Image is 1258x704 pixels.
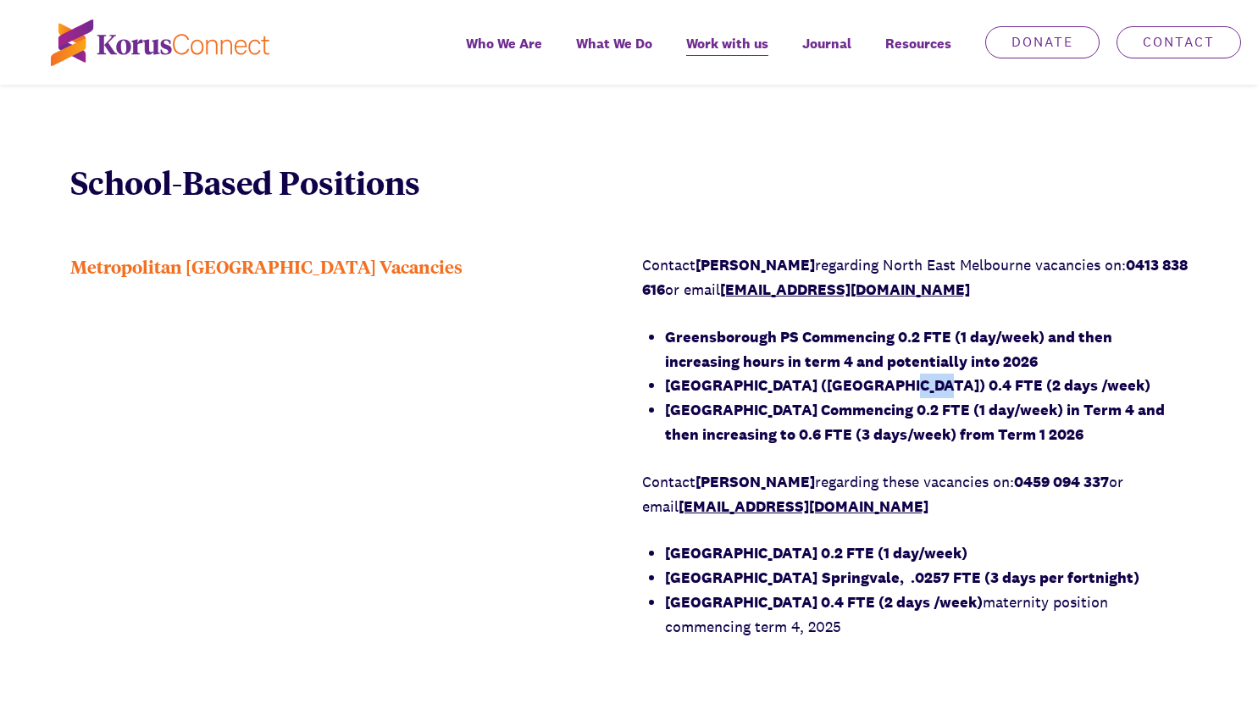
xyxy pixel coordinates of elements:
strong: [GEOGRAPHIC_DATA] 0.4 FTE (2 days /week) [665,592,983,612]
strong: [GEOGRAPHIC_DATA] Commencing 0.2 FTE (1 day/week) in Term 4 and then increasing to 0.6 FTE (3 day... [665,400,1165,444]
a: Who We Are [449,24,559,85]
a: Contact [1117,26,1241,58]
a: What We Do [559,24,669,85]
strong: [GEOGRAPHIC_DATA] [665,568,817,587]
strong: 0413 838 616 [642,255,1188,299]
p: Contact regarding North East Melbourne vacancies on: or email [642,253,1189,302]
p: School-Based Positions [70,162,903,202]
strong: [PERSON_NAME] [696,255,815,274]
a: Donate [985,26,1100,58]
span: What We Do [576,31,652,56]
strong: Springvale, .0257 FTE (3 days per fortnight) [822,568,1139,587]
img: korus-connect%2Fc5177985-88d5-491d-9cd7-4a1febad1357_logo.svg [51,19,269,66]
div: Metropolitan [GEOGRAPHIC_DATA] Vacancies [70,253,617,662]
span: Who We Are [466,31,542,56]
div: Resources [868,24,968,85]
strong: [GEOGRAPHIC_DATA] ([GEOGRAPHIC_DATA]) 0.4 FTE (2 days /week) [665,375,1150,395]
strong: [GEOGRAPHIC_DATA] 0.2 FTE (1 day/week) [665,543,967,563]
span: Work with us [686,31,768,56]
a: [EMAIL_ADDRESS][DOMAIN_NAME] [720,280,970,299]
strong: 0459 094 337 [1014,472,1109,491]
a: [EMAIL_ADDRESS][DOMAIN_NAME] [679,496,928,516]
p: Contact regarding these vacancies on: or email [642,470,1189,519]
strong: Greensborough PS Commencing 0.2 FTE (1 day/week) and then increasing hours in term 4 and potentia... [665,327,1112,371]
a: Journal [785,24,868,85]
strong: [PERSON_NAME] [696,472,815,491]
a: Work with us [669,24,785,85]
li: maternity position commencing term 4, 2025 [665,590,1189,640]
span: Journal [802,31,851,56]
